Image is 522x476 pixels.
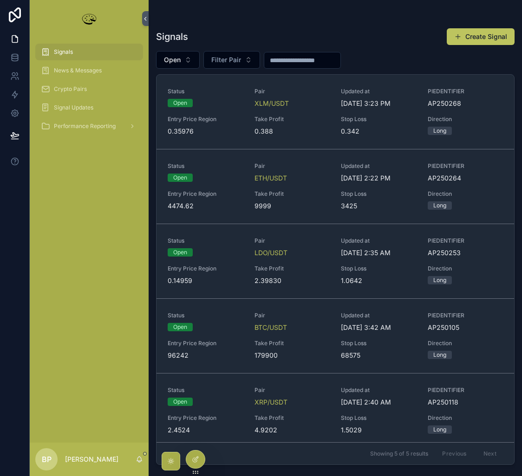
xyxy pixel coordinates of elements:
span: Entry Price Region [168,340,243,347]
span: PIEDENTIFIER [428,88,503,95]
span: Pair [254,88,330,95]
div: Open [173,398,187,406]
span: Updated at [341,312,417,319]
span: BP [42,454,52,465]
span: 0.342 [341,127,417,136]
span: Status [168,162,243,170]
span: Stop Loss [341,265,417,272]
span: Status [168,312,243,319]
span: Performance Reporting [54,122,116,130]
span: Updated at [341,88,417,95]
a: LDO/USDT [254,248,287,257]
span: 0.35976 [168,127,243,136]
a: Signal Updates [35,99,143,116]
span: Signal Updates [54,104,93,111]
span: Take Profit [254,116,330,123]
a: ETH/USDT [254,174,287,183]
span: Signals [54,48,73,56]
span: Updated at [341,386,417,394]
span: 179900 [254,351,330,360]
span: Direction [428,414,503,422]
span: 0.388 [254,127,330,136]
div: Open [173,248,187,257]
span: Stop Loss [341,190,417,198]
button: Select Button [156,51,200,69]
span: 9999 [254,201,330,211]
span: 1.0642 [341,276,417,285]
span: Open [164,55,181,64]
span: Direction [428,265,503,272]
span: Filter Pair [211,55,241,64]
span: AP250264 [428,174,503,183]
span: PIEDENTIFIER [428,237,503,244]
span: AP250105 [428,323,503,332]
a: BTC/USDT [254,323,287,332]
div: Long [433,201,446,210]
a: XLM/USDT [254,99,289,108]
span: Status [168,386,243,394]
span: 1.5029 [341,425,417,435]
span: Take Profit [254,340,330,347]
span: 4474.62 [168,201,243,211]
span: Direction [428,340,503,347]
div: Long [433,127,446,135]
span: Crypto Pairs [54,85,87,93]
span: Entry Price Region [168,116,243,123]
div: Long [433,351,446,359]
span: Stop Loss [341,414,417,422]
a: Crypto Pairs [35,81,143,97]
a: StatusOpenPairBTC/USDTUpdated at[DATE] 3:42 AMPIEDENTIFIERAP250105Entry Price Region96242Take Pro... [157,298,514,373]
span: Pair [254,162,330,170]
span: News & Messages [54,67,102,74]
a: StatusOpenPairXLM/USDTUpdated at[DATE] 3:23 PMPIEDENTIFIERAP250268Entry Price Region0.35976Take P... [157,75,514,149]
div: Long [433,276,446,284]
a: Signals [35,44,143,60]
span: Pair [254,237,330,244]
span: Take Profit [254,265,330,272]
span: PIEDENTIFIER [428,386,503,394]
span: [DATE] 2:35 AM [341,248,417,257]
span: Updated at [341,162,417,170]
div: Open [173,99,187,107]
span: Direction [428,116,503,123]
a: StatusOpenPairXRP/USDTUpdated at[DATE] 2:40 AMPIEDENTIFIERAP250118Entry Price Region2.4524Take Pr... [157,373,514,448]
p: [PERSON_NAME] [65,455,118,464]
span: Pair [254,386,330,394]
a: News & Messages [35,62,143,79]
span: [DATE] 2:40 AM [341,398,417,407]
span: Stop Loss [341,340,417,347]
span: Stop Loss [341,116,417,123]
span: Direction [428,190,503,198]
span: 3425 [341,201,417,211]
span: 96242 [168,351,243,360]
span: [DATE] 3:42 AM [341,323,417,332]
span: Entry Price Region [168,190,243,198]
button: Select Button [203,51,260,69]
span: AP250118 [428,398,503,407]
span: XRP/USDT [254,398,287,407]
span: Take Profit [254,190,330,198]
span: 2.39830 [254,276,330,285]
a: StatusOpenPairLDO/USDTUpdated at[DATE] 2:35 AMPIEDENTIFIERAP250253Entry Price Region0.14959Take P... [157,224,514,298]
span: Status [168,237,243,244]
span: 2.4524 [168,425,243,435]
div: Long [433,425,446,434]
span: PIEDENTIFIER [428,162,503,170]
button: Create Signal [447,28,515,45]
span: Entry Price Region [168,265,243,272]
span: Entry Price Region [168,414,243,422]
span: Take Profit [254,414,330,422]
a: StatusOpenPairETH/USDTUpdated at[DATE] 2:22 PMPIEDENTIFIERAP250264Entry Price Region4474.62Take P... [157,149,514,224]
span: AP250268 [428,99,503,108]
a: Performance Reporting [35,118,143,135]
div: scrollable content [30,37,149,147]
span: Status [168,88,243,95]
span: 0.14959 [168,276,243,285]
span: Pair [254,312,330,319]
span: AP250253 [428,248,503,257]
